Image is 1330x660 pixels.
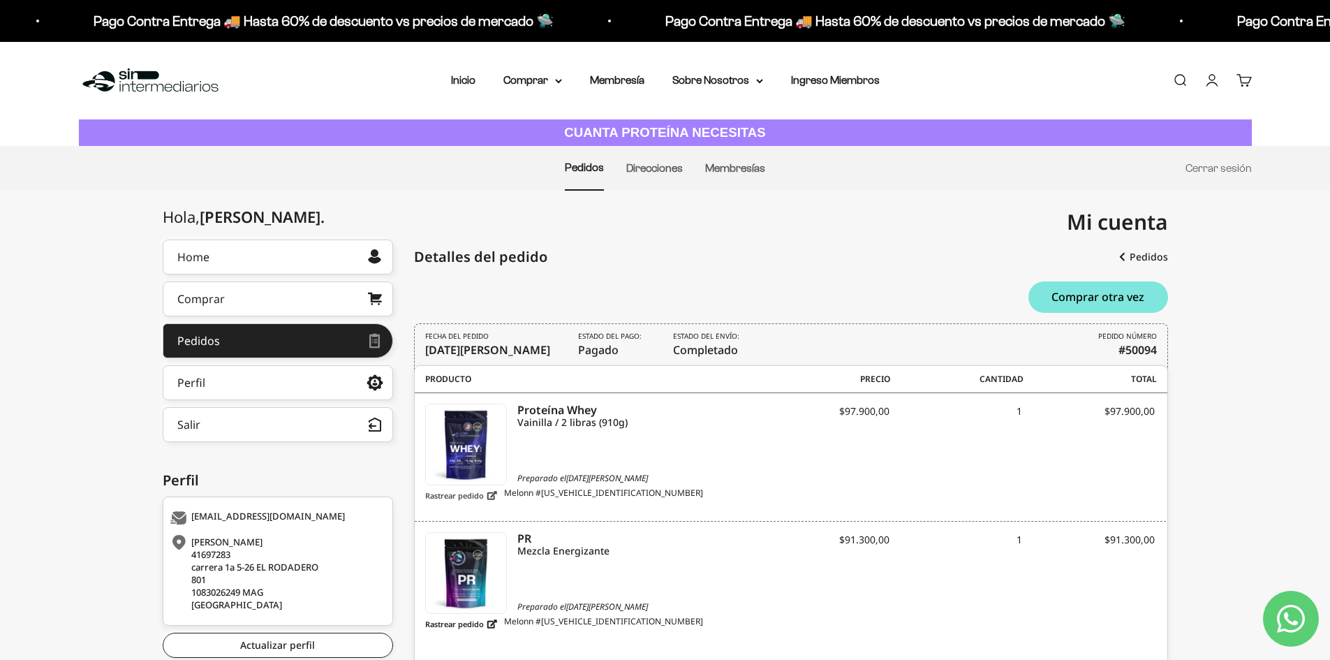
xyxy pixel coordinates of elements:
[673,331,743,358] span: Completado
[1051,291,1144,302] span: Comprar otra vez
[504,615,703,633] span: Melonn #[US_VEHICLE_IDENTIFICATION_NUMBER]
[517,404,756,429] a: Proteína Whey Vainilla / 2 libras (910g)
[163,323,393,358] a: Pedidos
[758,373,891,386] span: Precio
[889,532,1022,560] div: 1
[163,240,393,274] a: Home
[1119,244,1168,270] a: Pedidos
[890,373,1024,386] span: Cantidad
[517,404,756,416] i: Proteína Whey
[426,533,506,613] img: PR - Mezcla Energizante
[170,511,382,525] div: [EMAIL_ADDRESS][DOMAIN_NAME]
[839,404,889,418] span: $97.900,00
[425,342,550,358] time: [DATE][PERSON_NAME]
[163,365,393,400] a: Perfil
[1067,207,1168,236] span: Mi cuenta
[170,536,382,611] div: [PERSON_NAME] 41697283 carrera 1a 5-26 EL RODADERO 801 1083026249 MAG [GEOGRAPHIC_DATA]
[673,331,739,342] i: Estado del envío:
[425,532,507,614] a: PR - Mezcla Energizante
[578,331,642,342] i: Estado del pago:
[425,487,497,504] a: Rastrear pedido
[177,293,225,305] div: Comprar
[1024,373,1157,386] span: Total
[839,533,889,546] span: $91.300,00
[517,545,756,557] i: Mezcla Energizante
[1022,532,1155,560] div: $91.300,00
[426,404,506,485] img: Proteína Whey - Vainilla - Vainilla / 2 libras (910g)
[504,487,703,504] span: Melonn #[US_VEHICLE_IDENTIFICATION_NUMBER]
[672,71,763,89] summary: Sobre Nosotros
[425,331,489,342] i: FECHA DEL PEDIDO
[517,532,756,557] a: PR Mezcla Energizante
[1028,281,1168,313] button: Comprar otra vez
[517,416,756,429] i: Vainilla / 2 libras (910g)
[177,335,220,346] div: Pedidos
[163,208,325,226] div: Hola,
[791,74,880,86] a: Ingreso Miembros
[425,472,757,485] span: Preparado el
[653,10,1113,32] p: Pago Contra Entrega 🚚 Hasta 60% de descuento vs precios de mercado 🛸
[566,601,648,613] time: [DATE][PERSON_NAME]
[451,74,475,86] a: Inicio
[81,10,541,32] p: Pago Contra Entrega 🚚 Hasta 60% de descuento vs precios de mercado 🛸
[566,472,648,484] time: [DATE][PERSON_NAME]
[517,532,756,545] i: PR
[578,331,645,358] span: Pagado
[1022,404,1155,432] div: $97.900,00
[163,633,393,658] a: Actualizar perfil
[626,162,683,174] a: Direcciones
[425,373,758,386] span: Producto
[414,247,547,267] div: Detalles del pedido
[200,206,325,227] span: [PERSON_NAME]
[1098,331,1157,342] i: PEDIDO NÚMERO
[177,251,209,263] div: Home
[163,407,393,442] button: Salir
[590,74,644,86] a: Membresía
[177,419,200,430] div: Salir
[320,206,325,227] span: .
[705,162,765,174] a: Membresías
[564,125,766,140] strong: CUANTA PROTEÍNA NECESITAS
[163,281,393,316] a: Comprar
[889,404,1022,432] div: 1
[425,404,507,485] a: Proteína Whey - Vainilla - Vainilla / 2 libras (910g)
[1118,342,1157,358] b: #50094
[425,601,757,613] span: Preparado el
[1185,162,1252,174] a: Cerrar sesión
[565,161,604,173] a: Pedidos
[177,377,205,388] div: Perfil
[503,71,562,89] summary: Comprar
[425,615,497,633] a: Rastrear pedido
[79,119,1252,147] a: CUANTA PROTEÍNA NECESITAS
[163,470,393,491] div: Perfil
